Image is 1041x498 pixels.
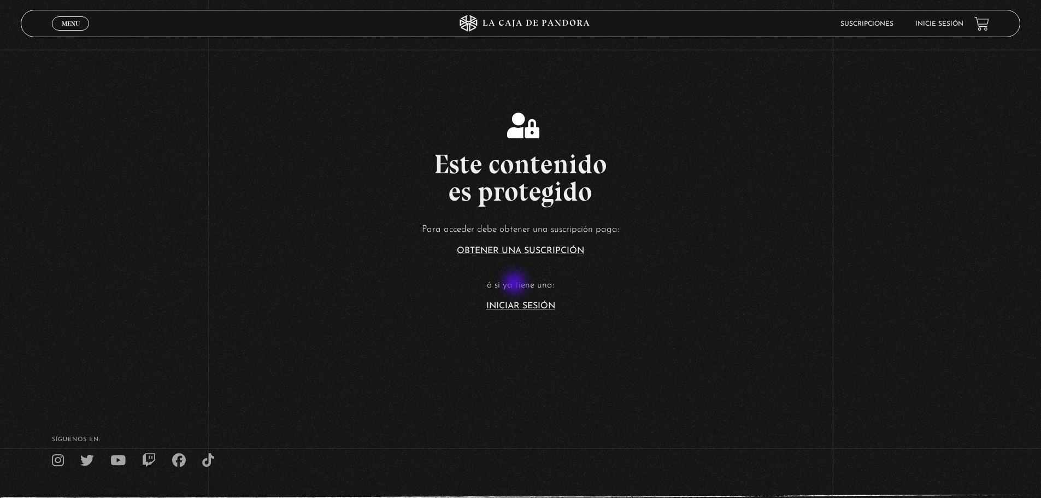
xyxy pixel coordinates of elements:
[62,20,80,27] span: Menu
[457,247,584,255] a: Obtener una suscripción
[486,302,555,310] a: Iniciar Sesión
[915,21,963,27] a: Inicie sesión
[52,437,989,443] h4: SÍguenos en:
[840,21,893,27] a: Suscripciones
[974,16,989,31] a: View your shopping cart
[58,30,84,37] span: Cerrar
